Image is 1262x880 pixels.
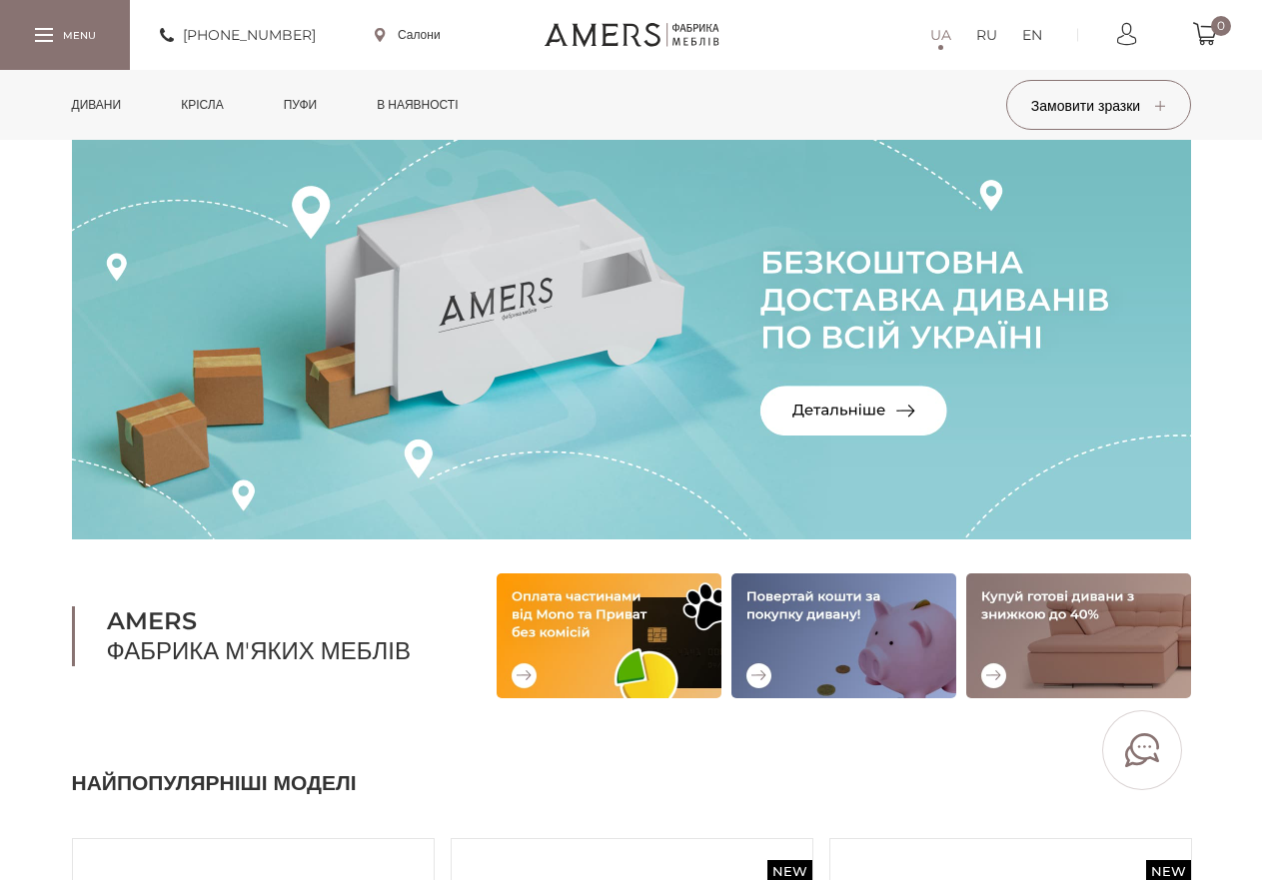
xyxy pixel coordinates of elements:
[107,606,447,636] b: AMERS
[1031,97,1165,115] span: Замовити зразки
[72,606,447,666] h1: Фабрика м'яких меблів
[362,70,473,140] a: в наявності
[1211,16,1231,36] span: 0
[930,23,951,47] a: UA
[57,70,137,140] a: Дивани
[160,23,316,47] a: [PHONE_NUMBER]
[966,573,1191,698] img: Купуй готові дивани зі знижкою до 40%
[1022,23,1042,47] a: EN
[731,573,956,698] img: Повертай кошти за покупку дивану
[166,70,238,140] a: Крісла
[72,768,1191,798] h2: Найпопулярніші моделі
[497,573,721,698] img: Оплата частинами від Mono та Приват без комісій
[976,23,997,47] a: RU
[269,70,333,140] a: Пуфи
[375,26,441,44] a: Салони
[1006,80,1191,130] button: Замовити зразки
